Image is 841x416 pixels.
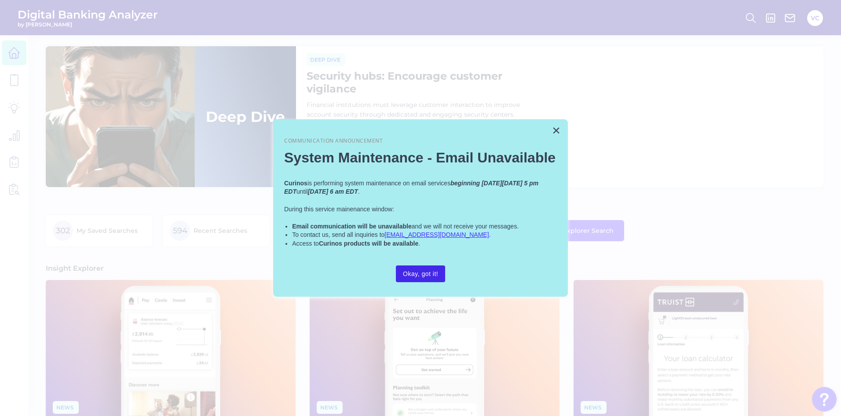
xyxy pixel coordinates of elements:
[292,223,412,230] strong: Email communication will be unavailable
[396,265,445,282] button: Okay, got it!
[412,223,519,230] span: and we will not receive your messages.
[489,231,491,238] span: .
[307,180,450,187] span: is performing system maintenance on email services
[284,137,557,145] p: Communication Announcement
[384,231,489,238] a: [EMAIL_ADDRESS][DOMAIN_NAME]
[292,240,319,247] span: Access to
[358,188,360,195] span: .
[292,231,384,238] span: To contact us, send all inquiries to
[284,180,307,187] strong: Curinos
[418,240,420,247] span: .
[284,205,557,214] p: During this service mainenance window:
[308,188,358,195] em: [DATE] 6 am EDT
[552,123,560,137] button: Close
[319,240,418,247] strong: Curinos products will be available
[296,188,308,195] span: until
[284,149,557,166] h2: System Maintenance - Email Unavailable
